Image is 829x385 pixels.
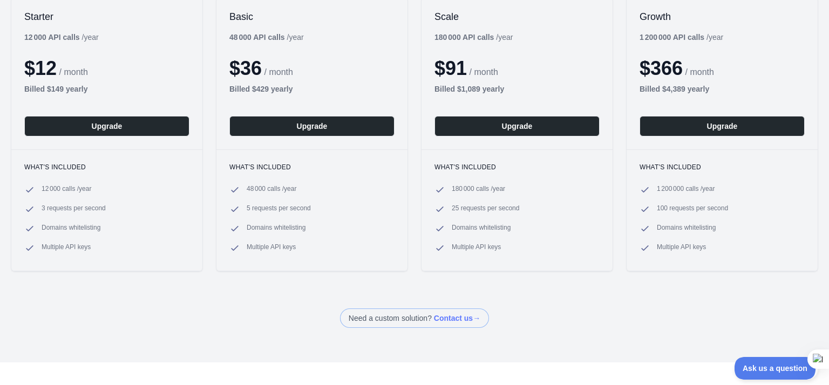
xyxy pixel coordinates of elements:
[657,223,716,234] span: Domains whitelisting
[452,204,519,215] span: 25 requests per second
[657,204,728,215] span: 100 requests per second
[452,223,511,234] span: Domains whitelisting
[247,223,305,234] span: Domains whitelisting
[247,204,311,215] span: 5 requests per second
[735,357,818,380] iframe: Toggle Customer Support
[452,184,505,195] span: 180 000 calls / year
[657,184,715,195] span: 1 200 000 calls / year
